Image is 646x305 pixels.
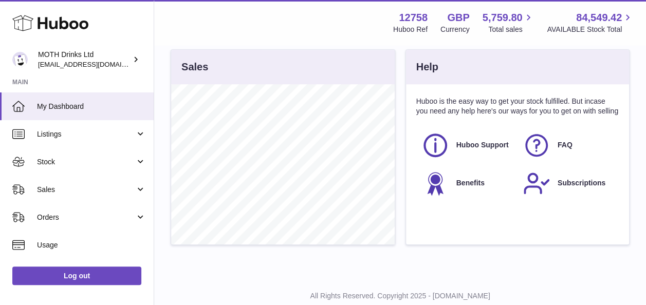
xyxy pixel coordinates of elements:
[558,178,605,188] span: Subscriptions
[393,25,428,34] div: Huboo Ref
[12,266,141,285] a: Log out
[37,185,135,195] span: Sales
[576,11,622,25] span: 84,549.42
[37,102,146,111] span: My Dashboard
[523,169,614,197] a: Subscriptions
[37,129,135,139] span: Listings
[416,60,438,74] h3: Help
[523,131,614,159] a: FAQ
[38,50,131,69] div: MOTH Drinks Ltd
[12,52,28,67] img: internalAdmin-12758@internal.huboo.com
[38,60,151,68] span: [EMAIL_ADDRESS][DOMAIN_NAME]
[399,11,428,25] strong: 12758
[488,25,534,34] span: Total sales
[456,178,485,188] span: Benefits
[483,11,534,34] a: 5,759.80 Total sales
[416,97,619,116] p: Huboo is the easy way to get your stock fulfilled. But incase you need any help here's our ways f...
[547,11,634,34] a: 84,549.42 AVAILABLE Stock Total
[162,291,638,301] p: All Rights Reserved. Copyright 2025 - [DOMAIN_NAME]
[547,25,634,34] span: AVAILABLE Stock Total
[421,169,512,197] a: Benefits
[447,11,469,25] strong: GBP
[37,157,135,167] span: Stock
[181,60,208,74] h3: Sales
[456,140,509,150] span: Huboo Support
[37,213,135,222] span: Orders
[558,140,573,150] span: FAQ
[421,131,512,159] a: Huboo Support
[440,25,470,34] div: Currency
[37,240,146,250] span: Usage
[483,11,523,25] span: 5,759.80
